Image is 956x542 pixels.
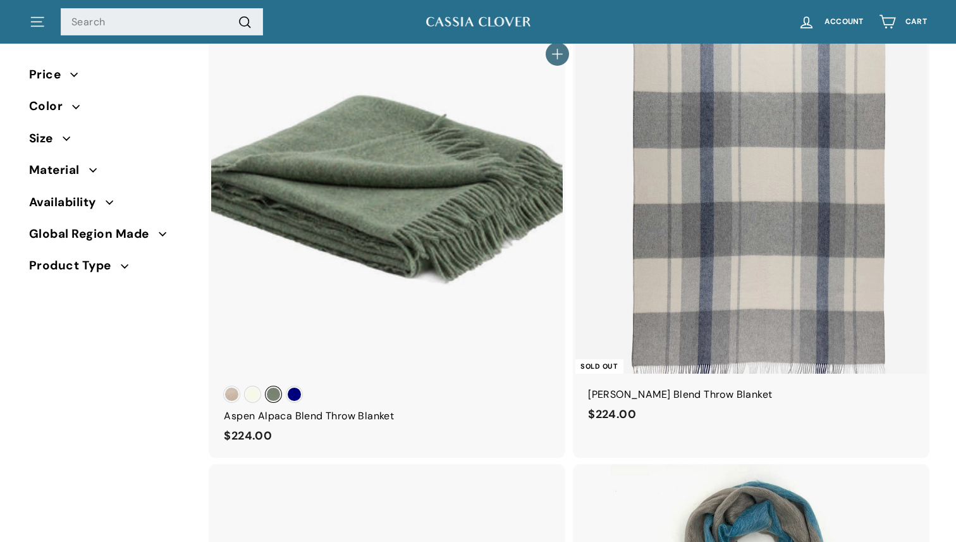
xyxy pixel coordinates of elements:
span: Size [29,129,63,148]
span: Price [29,65,70,84]
span: $224.00 [588,407,636,422]
button: Size [29,126,191,157]
span: Material [29,161,89,180]
span: Color [29,97,72,116]
div: [PERSON_NAME] Blend Throw Blanket [588,386,914,403]
button: Global Region Made [29,221,191,253]
span: $224.00 [224,428,272,443]
input: Search [61,8,263,36]
button: Price [29,62,191,94]
a: Aspen Alpaca Blend Throw Blanket [211,22,563,458]
div: Sold Out [575,359,623,374]
a: Account [790,3,871,40]
span: Account [824,18,864,26]
span: Product Type [29,256,121,275]
a: Cart [871,3,935,40]
span: Global Region Made [29,225,159,243]
div: Aspen Alpaca Blend Throw Blanket [224,408,550,424]
button: Product Type [29,253,191,285]
button: Availability [29,190,191,221]
button: Material [29,157,191,189]
span: Availability [29,193,106,212]
span: Cart [905,18,927,26]
a: Sold Out [PERSON_NAME] Blend Throw Blanket [575,22,927,436]
button: Color [29,94,191,125]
